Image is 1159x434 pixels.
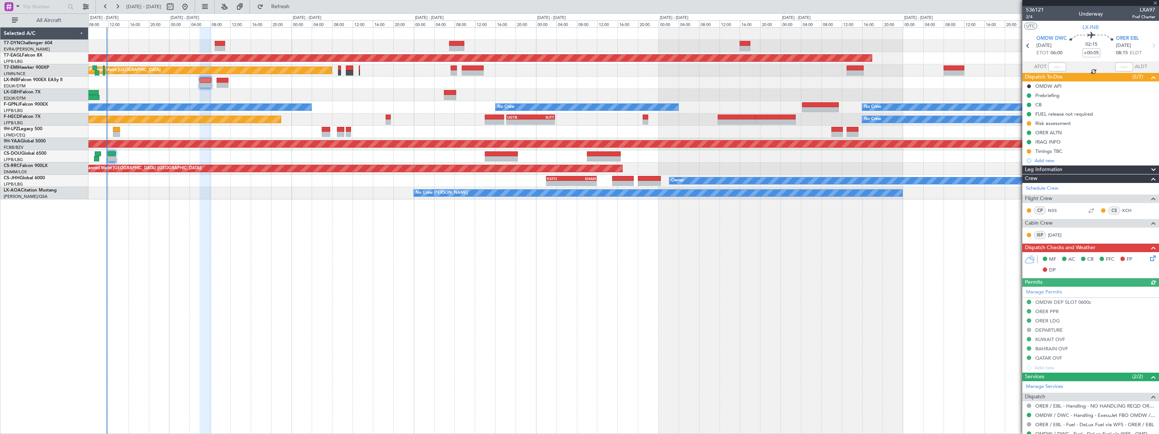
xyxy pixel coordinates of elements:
div: - [547,181,571,186]
span: LX-GBH [4,90,20,94]
div: No Crew [497,102,514,113]
div: No Crew [864,114,881,125]
span: CS-JHH [4,176,20,180]
div: - [571,181,596,186]
span: 06:00 [1051,49,1062,57]
a: T7-DYNChallenger 604 [4,41,52,45]
div: 04:00 [312,20,332,27]
div: EHAM [571,176,596,181]
div: No Crew [864,102,881,113]
div: 16:00 [496,20,516,27]
span: Refresh [265,4,296,9]
div: 20:00 [760,20,781,27]
span: LX-INB [4,78,18,82]
span: [DATE] - [DATE] [126,3,161,10]
span: T7-EAGL [4,53,22,58]
span: 536121 [1026,6,1044,14]
div: 00:00 [292,20,312,27]
a: CS-JHHGlobal 6000 [4,176,45,180]
a: ORER / EBL - Handling - NO HANDLING REQD ORER/EBL [1035,403,1155,409]
div: 04:00 [434,20,455,27]
div: 08:00 [821,20,842,27]
div: [DATE] - [DATE] [171,15,199,21]
div: 04:00 [923,20,944,27]
a: LX-GBHFalcon 7X [4,90,40,94]
div: Owner [671,175,684,186]
a: LX-INBFalcon 900EX EASy II [4,78,62,82]
div: KSFO [547,176,571,181]
a: DNMM/LOS [4,169,27,175]
span: [DATE] [1116,42,1131,49]
div: 04:00 [190,20,210,27]
div: Add new [1035,157,1155,164]
div: 20:00 [638,20,659,27]
span: FP [1127,256,1132,263]
span: T7-EMI [4,65,18,70]
span: ETOT [1036,49,1049,57]
span: 9H-YAA [4,139,20,144]
div: 04:00 [679,20,699,27]
a: [DATE] [1048,232,1065,238]
div: 00:00 [536,20,556,27]
div: 00:00 [169,20,190,27]
div: CP [1034,206,1046,215]
div: Underway [1079,10,1103,18]
span: 02:15 [1085,41,1097,48]
span: LX-AOA [4,188,21,193]
div: 04:00 [801,20,822,27]
span: [DATE] [1036,42,1052,49]
a: 9H-YAAGlobal 5000 [4,139,46,144]
span: ORER EBL [1116,35,1139,42]
div: 16:00 [740,20,760,27]
div: 08:00 [332,20,353,27]
div: 20:00 [516,20,536,27]
div: [DATE] - [DATE] [537,15,566,21]
a: Manage Services [1026,383,1063,390]
span: Services [1025,373,1044,381]
span: AC [1068,256,1075,263]
a: LX-AOACitation Mustang [4,188,57,193]
div: No Crew [PERSON_NAME] [416,187,468,199]
span: LX-INB [1082,23,1099,31]
div: 16:00 [984,20,1005,27]
a: ORER / EBL - Fuel - DeLux Fuel via WFS - ORER / EBL [1035,421,1154,428]
div: [DATE] - [DATE] [782,15,811,21]
input: Trip Number [23,1,65,12]
div: 12:00 [842,20,862,27]
a: LFPB/LBG [4,157,23,163]
div: 16:00 [251,20,271,27]
span: CS-DOU [4,151,21,156]
a: LFMD/CEQ [4,132,25,138]
div: 20:00 [271,20,292,27]
div: 16:00 [373,20,393,27]
a: FCBB/BZV [4,145,23,150]
a: F-HECDFalcon 7X [4,115,40,119]
div: 20:00 [1005,20,1025,27]
div: Timings TBC [1035,148,1062,154]
span: 9H-LPZ [4,127,19,131]
span: MF [1049,256,1056,263]
a: LFPB/LBG [4,120,23,126]
div: Planned Maint [GEOGRAPHIC_DATA] [90,65,160,76]
span: Crew [1025,174,1038,183]
span: 2/4 [1026,14,1044,20]
div: - [531,120,554,124]
button: UTC [1024,23,1037,29]
div: 00:00 [659,20,679,27]
span: OMDW DWC [1036,35,1067,42]
div: [DATE] - [DATE] [415,15,444,21]
a: [PERSON_NAME]/QSA [4,194,48,199]
div: 16:00 [129,20,149,27]
span: 08:15 [1116,49,1128,57]
a: LFPB/LBG [4,59,23,64]
div: Risk assessment [1035,120,1071,126]
span: (2/2) [1132,373,1143,380]
span: ELDT [1130,49,1142,57]
div: OMDW API [1035,83,1062,89]
a: EDLW/DTM [4,96,26,101]
div: 12:00 [964,20,984,27]
div: 12:00 [475,20,496,27]
div: UGTB [507,115,530,119]
span: ATOT [1034,63,1046,71]
a: LFPB/LBG [4,181,23,187]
